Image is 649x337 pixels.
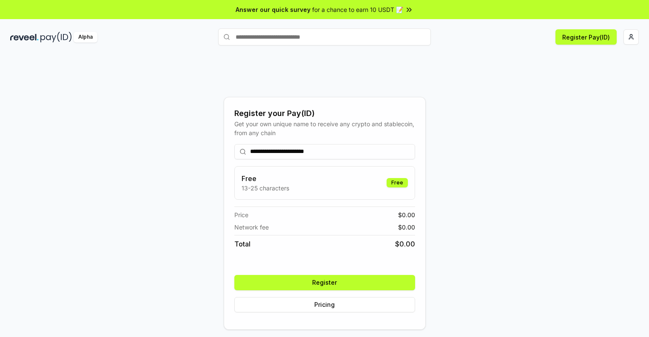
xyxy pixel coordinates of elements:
[395,239,415,249] span: $ 0.00
[242,184,289,193] p: 13-25 characters
[234,210,248,219] span: Price
[234,108,415,119] div: Register your Pay(ID)
[10,32,39,42] img: reveel_dark
[234,223,269,232] span: Network fee
[234,239,250,249] span: Total
[242,173,289,184] h3: Free
[387,178,408,187] div: Free
[312,5,403,14] span: for a chance to earn 10 USDT 📝
[234,275,415,290] button: Register
[40,32,72,42] img: pay_id
[236,5,310,14] span: Answer our quick survey
[74,32,97,42] div: Alpha
[234,119,415,137] div: Get your own unique name to receive any crypto and stablecoin, from any chain
[398,223,415,232] span: $ 0.00
[398,210,415,219] span: $ 0.00
[555,29,617,45] button: Register Pay(ID)
[234,297,415,312] button: Pricing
